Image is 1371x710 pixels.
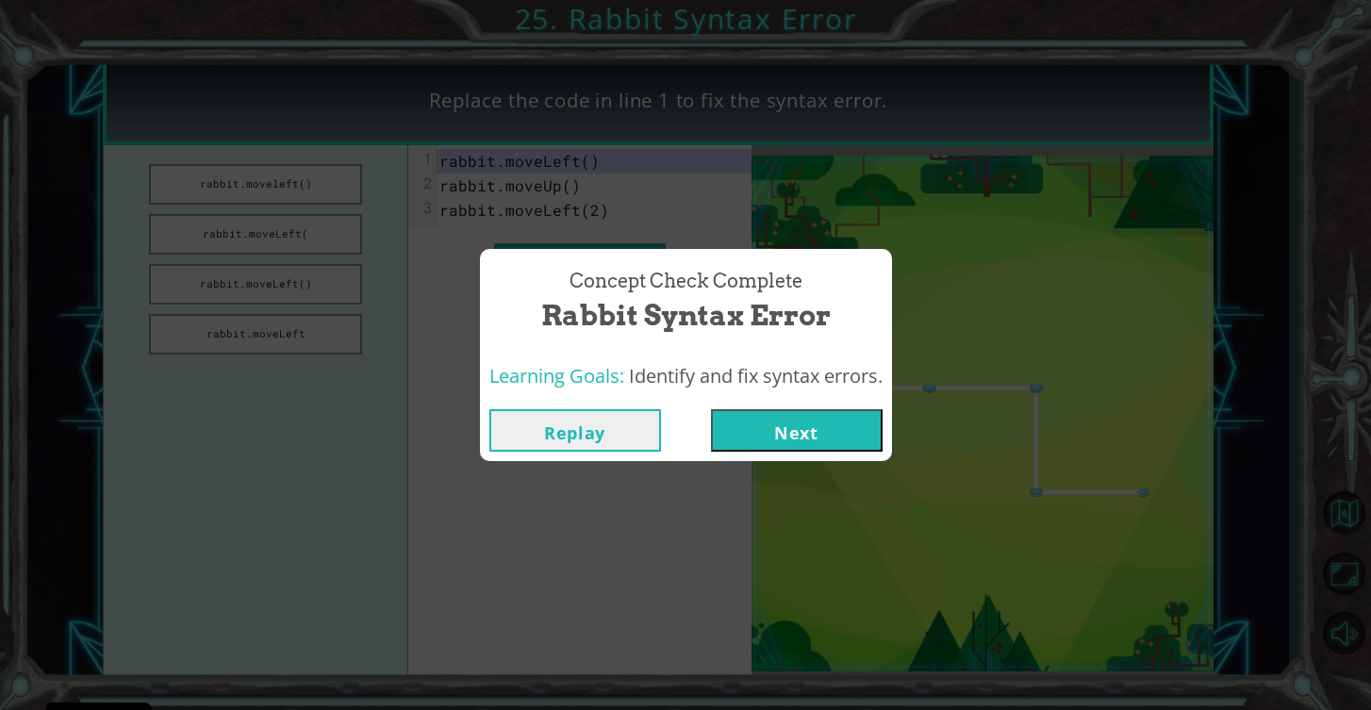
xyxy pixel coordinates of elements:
span: Concept Check Complete [570,268,802,295]
button: Replay [489,409,661,452]
span: Rabbit Syntax Error [541,295,831,336]
button: Next [711,409,883,452]
span: Identify and fix syntax errors. [629,363,883,388]
span: Learning Goals: [489,363,624,388]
